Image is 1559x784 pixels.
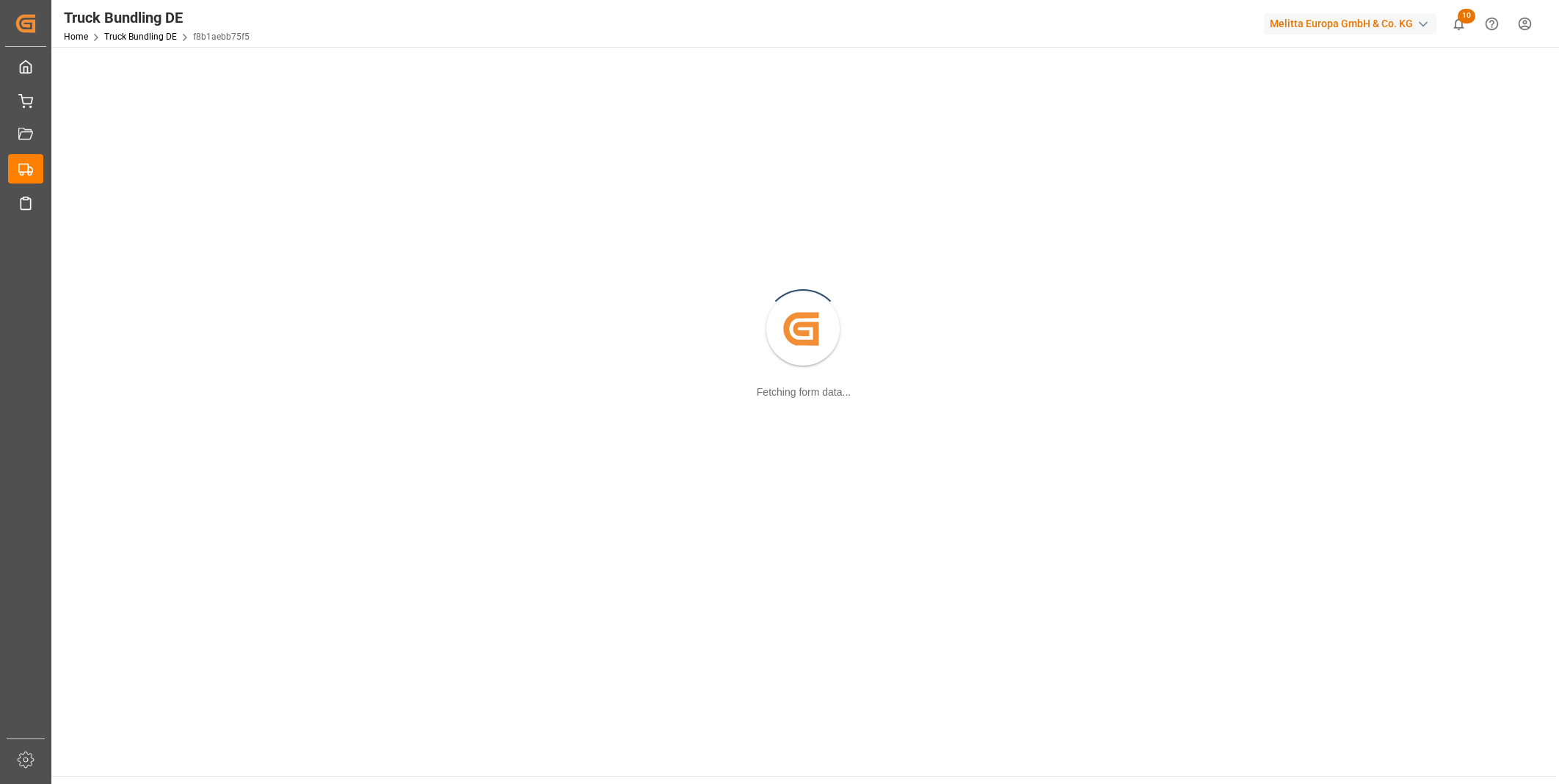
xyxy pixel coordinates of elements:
[1264,10,1442,37] button: Melitta Europa GmbH & Co. KG
[64,7,250,29] div: Truck Bundling DE
[1264,13,1436,35] div: Melitta Europa GmbH & Co. KG
[104,32,177,42] a: Truck Bundling DE
[1442,7,1475,40] button: show 10 new notifications
[64,32,88,42] a: Home
[1458,9,1475,23] span: 10
[757,385,851,400] div: Fetching form data...
[1475,7,1508,40] button: Help Center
